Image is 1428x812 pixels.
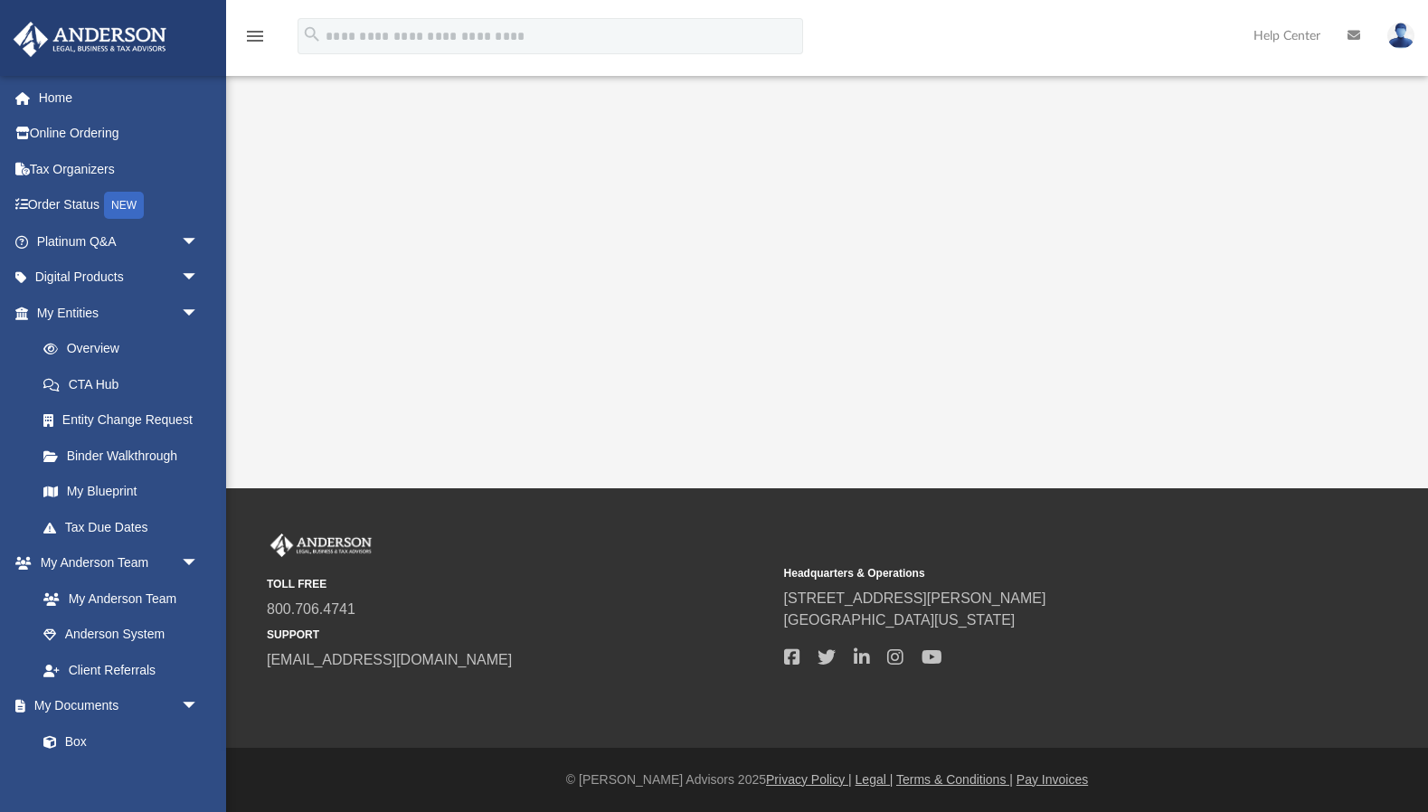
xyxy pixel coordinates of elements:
[856,772,894,787] a: Legal |
[13,223,226,260] a: Platinum Q&Aarrow_drop_down
[267,533,375,557] img: Anderson Advisors Platinum Portal
[13,545,217,581] a: My Anderson Teamarrow_drop_down
[1017,772,1088,787] a: Pay Invoices
[25,366,226,402] a: CTA Hub
[25,723,208,760] a: Box
[25,402,226,439] a: Entity Change Request
[13,688,217,724] a: My Documentsarrow_drop_down
[13,187,226,224] a: Order StatusNEW
[784,565,1289,581] small: Headquarters & Operations
[766,772,852,787] a: Privacy Policy |
[226,770,1428,789] div: © [PERSON_NAME] Advisors 2025
[244,34,266,47] a: menu
[181,688,217,725] span: arrow_drop_down
[104,192,144,219] div: NEW
[267,601,355,617] a: 800.706.4741
[13,151,226,187] a: Tax Organizers
[244,25,266,47] i: menu
[13,295,226,331] a: My Entitiesarrow_drop_down
[1387,23,1414,49] img: User Pic
[896,772,1013,787] a: Terms & Conditions |
[181,295,217,332] span: arrow_drop_down
[8,22,172,57] img: Anderson Advisors Platinum Portal
[25,438,226,474] a: Binder Walkthrough
[181,223,217,260] span: arrow_drop_down
[25,652,217,688] a: Client Referrals
[784,612,1016,628] a: [GEOGRAPHIC_DATA][US_STATE]
[13,80,226,116] a: Home
[13,116,226,152] a: Online Ordering
[25,331,226,367] a: Overview
[181,260,217,297] span: arrow_drop_down
[25,474,217,510] a: My Blueprint
[25,581,208,617] a: My Anderson Team
[25,617,217,653] a: Anderson System
[784,590,1046,606] a: [STREET_ADDRESS][PERSON_NAME]
[181,545,217,582] span: arrow_drop_down
[267,576,771,592] small: TOLL FREE
[302,24,322,44] i: search
[267,627,771,643] small: SUPPORT
[267,652,512,667] a: [EMAIL_ADDRESS][DOMAIN_NAME]
[13,260,226,296] a: Digital Productsarrow_drop_down
[25,509,226,545] a: Tax Due Dates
